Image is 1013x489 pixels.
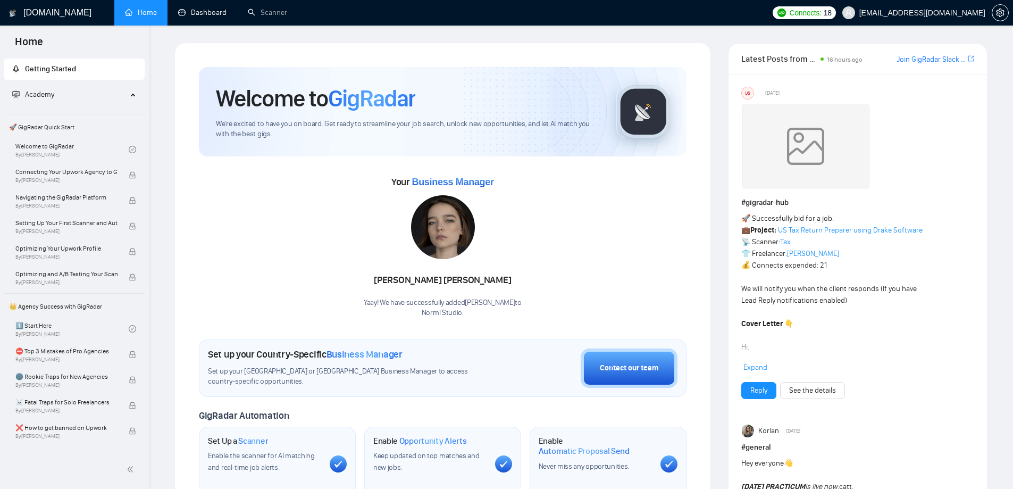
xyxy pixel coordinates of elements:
span: export [968,54,974,63]
img: logo [9,5,16,22]
span: By [PERSON_NAME] [15,203,118,209]
span: Optimizing Your Upwork Profile [15,243,118,254]
span: [DATE] [765,88,780,98]
h1: Set up your Country-Specific [208,349,403,360]
a: Welcome to GigRadarBy[PERSON_NAME] [15,138,129,161]
button: See the details [780,382,845,399]
span: check-circle [129,146,136,153]
span: Setting Up Your First Scanner and Auto-Bidder [15,218,118,228]
span: Business Manager [412,177,493,187]
div: Yaay! We have successfully added [PERSON_NAME] to [364,298,522,318]
button: setting [992,4,1009,21]
span: Enable the scanner for AI matching and real-time job alerts. [208,451,315,472]
span: Navigating the GigRadar Platform [15,192,118,203]
span: lock [129,171,136,179]
span: ☠️ Fatal Traps for Solo Freelancers [15,397,118,408]
span: By [PERSON_NAME] [15,382,118,388]
span: lock [129,197,136,204]
span: lock [129,248,136,255]
p: Norml Studio . [364,308,522,318]
a: Reply [750,385,767,396]
div: US [742,87,754,99]
span: 👋 [784,459,793,468]
span: Never miss any opportunities. [539,462,629,471]
span: By [PERSON_NAME] [15,279,118,286]
span: By [PERSON_NAME] [15,254,118,260]
div: Contact our team [600,362,658,374]
span: Getting Started [25,64,76,73]
span: lock [129,402,136,409]
span: [DATE] [786,426,800,436]
span: Your [391,176,494,188]
span: GigRadar [328,84,415,113]
span: 😭 Account blocked: what to do? [15,448,118,459]
span: ⛔ Top 3 Mistakes of Pro Agencies [15,346,118,357]
a: setting [992,9,1009,17]
button: Contact our team [581,349,677,388]
span: user [845,9,852,16]
strong: Cover Letter 👇 [741,319,793,328]
h1: # gigradar-hub [741,197,974,209]
span: 🌚 Rookie Traps for New Agencies [15,371,118,382]
span: lock [129,273,136,281]
button: Reply [741,382,776,399]
strong: Project: [750,226,776,235]
span: Connects: [789,7,821,19]
span: setting [992,9,1008,17]
span: Optimizing and A/B Testing Your Scanner for Better Results [15,269,118,279]
img: weqQh+iSagEgQAAAABJRU5ErkJggg== [742,104,869,189]
h1: Set Up a [208,436,268,446]
a: export [968,54,974,64]
h1: Enable [373,436,467,446]
span: By [PERSON_NAME] [15,177,118,184]
h1: Welcome to [216,84,415,113]
span: By [PERSON_NAME] [15,357,118,363]
a: Tax [780,237,791,246]
span: By [PERSON_NAME] [15,228,118,235]
span: rocket [12,65,20,72]
span: lock [129,351,136,358]
h1: Enable [539,436,652,457]
h1: # general [741,442,974,453]
span: Academy [25,90,54,99]
span: 18 [824,7,832,19]
a: homeHome [125,8,157,17]
span: fund-projection-screen [12,90,20,98]
span: 👑 Agency Success with GigRadar [5,296,144,317]
a: US Tax Return Preparer using Drake Software [778,226,923,235]
span: Connecting Your Upwork Agency to GigRadar [15,167,118,177]
span: Home [6,34,52,56]
img: upwork-logo.png [777,9,786,17]
span: Business Manager [326,349,403,360]
span: ❌ How to get banned on Upwork [15,422,118,433]
span: Korlan [758,425,779,437]
span: By [PERSON_NAME] [15,433,118,440]
span: double-left [127,464,137,475]
a: [PERSON_NAME] [787,249,839,258]
span: 16 hours ago [827,56,863,63]
a: See the details [789,385,836,396]
div: [PERSON_NAME] [PERSON_NAME] [364,271,522,289]
span: Scanner [238,436,268,446]
span: lock [129,222,136,230]
a: dashboardDashboard [178,8,227,17]
span: lock [129,427,136,435]
a: Join GigRadar Slack Community [897,54,966,65]
span: Automatic Proposal Send [539,446,630,457]
span: 🚀 GigRadar Quick Start [5,117,144,138]
span: By [PERSON_NAME] [15,408,118,414]
span: Set up your [GEOGRAPHIC_DATA] or [GEOGRAPHIC_DATA] Business Manager to access country-specific op... [208,367,490,387]
span: Expand [743,363,767,372]
span: Academy [12,90,54,99]
a: 1️⃣ Start HereBy[PERSON_NAME] [15,317,129,341]
span: check-circle [129,325,136,333]
img: Korlan [742,425,755,437]
span: Keep updated on top matches and new jobs. [373,451,480,472]
img: 1706121149071-multi-264.jpg [411,195,475,259]
span: Opportunity Alerts [399,436,467,446]
span: lock [129,376,136,384]
li: Getting Started [4,59,145,80]
img: gigradar-logo.png [617,85,670,138]
iframe: Intercom live chat [977,453,1002,478]
span: We're excited to have you on board. Get ready to streamline your job search, unlock new opportuni... [216,119,599,139]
